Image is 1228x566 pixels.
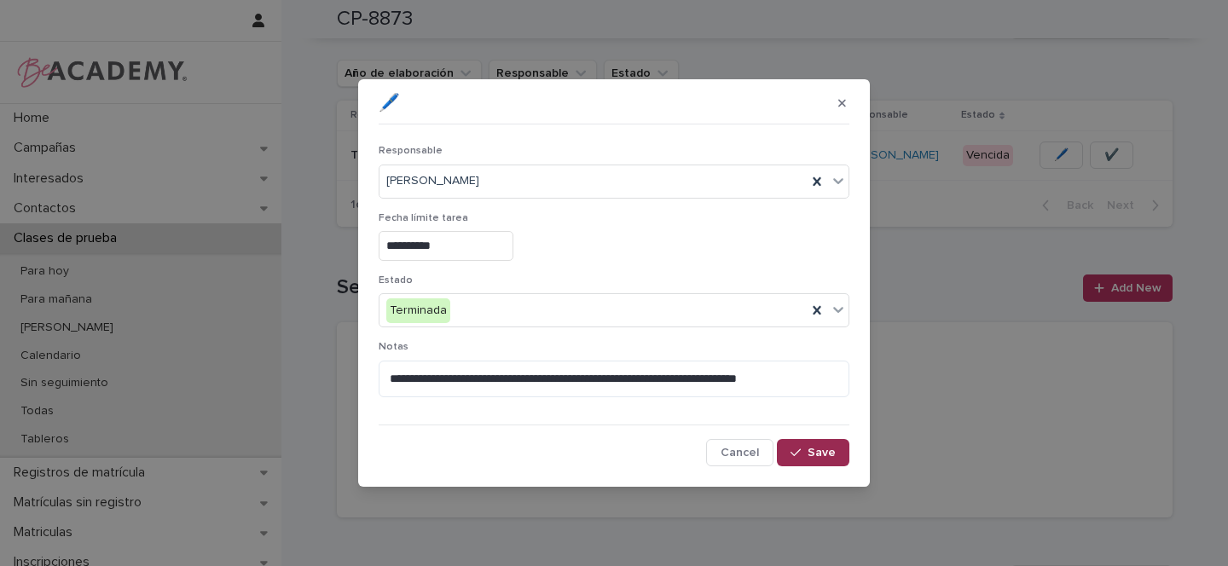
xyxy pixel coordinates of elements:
[386,298,450,323] div: Terminada
[379,213,468,223] span: Fecha límite tarea
[721,447,759,459] span: Cancel
[706,439,773,466] button: Cancel
[386,172,479,190] span: [PERSON_NAME]
[777,439,849,466] button: Save
[379,93,400,113] p: 🖊️
[808,447,836,459] span: Save
[379,342,408,352] span: Notas
[379,275,413,286] span: Estado
[379,146,443,156] span: Responsable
